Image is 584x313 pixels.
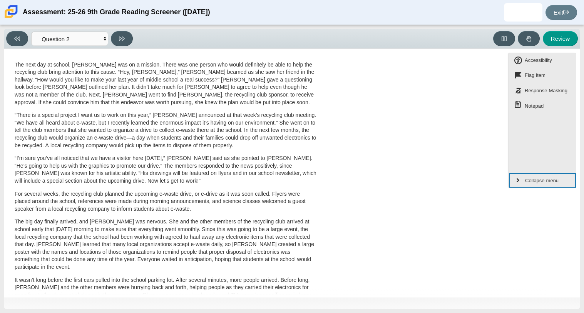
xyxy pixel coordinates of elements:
span: Response Masking [524,86,569,96]
button: Raise Your Hand [518,31,540,46]
p: For several weeks, the recycling club planned the upcoming e-waste drive, or e-drive as it was so... [15,190,317,213]
button: Collapse menu. Hides the button labels. [509,173,576,188]
a: Exit [546,5,577,20]
a: Carmen School of Science & Technology [3,14,19,21]
p: “I’m sure you’ve all noticed that we have a visitor here [DATE],” [PERSON_NAME] said as she point... [15,155,317,185]
button: Review [543,31,578,46]
button: Toggle response masking [509,83,576,98]
button: Notepad [509,98,576,114]
p: “There is a special project I want us to work on this year,” [PERSON_NAME] announced at that week... [15,112,317,149]
span: Flag item [524,70,547,80]
img: Carmen School of Science & Technology [3,3,19,20]
img: taliyah.basey.uh5V0t [517,6,529,18]
div: Assessment items [8,53,549,295]
div: Assessment: 25-26 9th Grade Reading Screener ([DATE]) [23,3,210,22]
p: The big day finally arrived, and [PERSON_NAME] was nervous. She and the other members of the recy... [15,218,317,271]
span: Collapse menu [524,176,560,186]
button: Open Accessibility Menu [509,53,576,68]
p: The next day at school, [PERSON_NAME] was on a mission. There was one person who would definitely... [15,61,317,107]
button: Flag item [509,68,576,83]
span: Accessibility [524,55,553,65]
span: Notepad [524,101,545,111]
